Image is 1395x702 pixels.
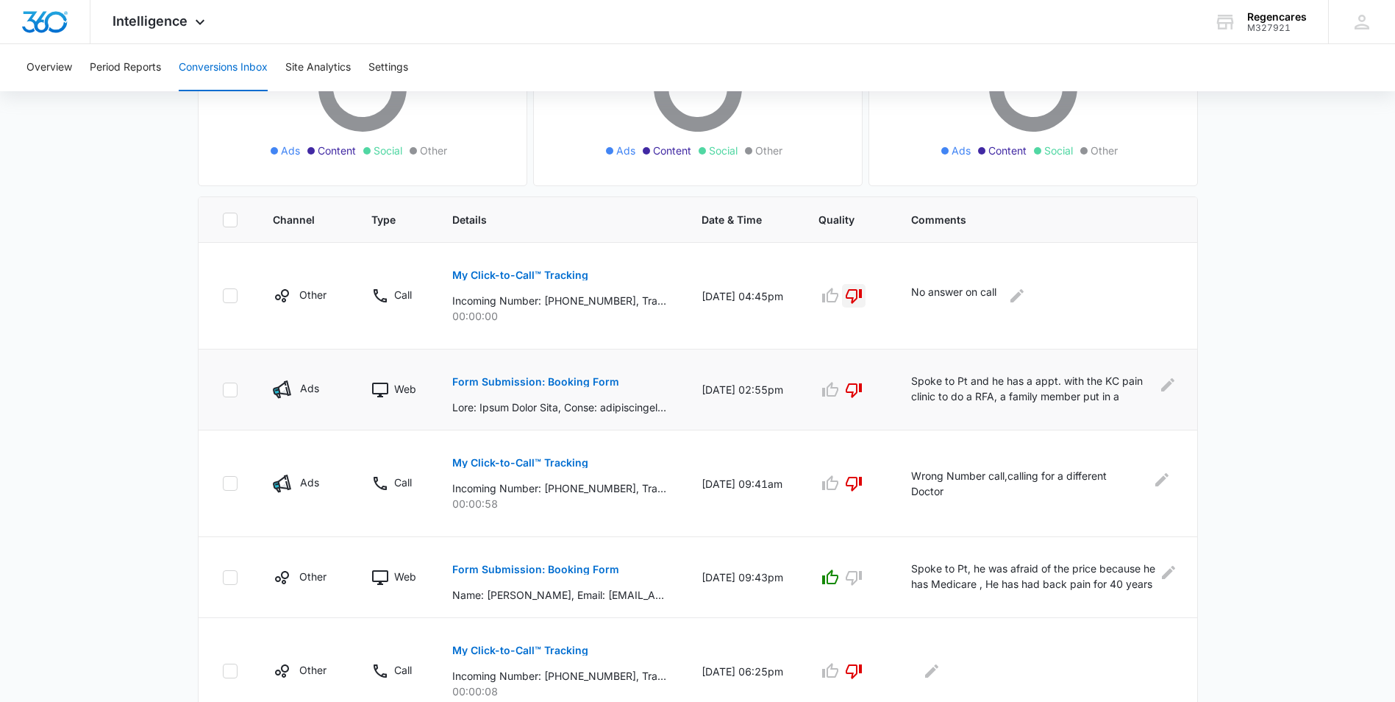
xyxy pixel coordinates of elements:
[452,552,619,587] button: Form Submission: Booking Form
[273,212,315,227] span: Channel
[911,561,1156,594] p: Spoke to Pt, he was afraid of the price because he has Medicare , He has had back pain for 40 yea...
[452,587,666,603] p: Name: [PERSON_NAME], Email: [EMAIL_ADDRESS][DOMAIN_NAME], Phone: [PHONE_NUMBER], What time of day...
[452,364,619,400] button: Form Submission: Booking Form
[911,284,996,308] p: No answer on call
[299,569,327,584] p: Other
[452,458,588,468] p: My Click-to-Call™ Tracking
[452,400,666,415] p: Lore: Ipsum Dolor Sita, Conse: adipiscingeli@seddoeius.tem, Incid: 3859888486, Utla etdo ma ali e...
[452,564,619,575] p: Form Submission: Booking Form
[1162,373,1174,397] button: Edit Comments
[299,287,327,302] p: Other
[368,44,408,91] button: Settings
[452,293,666,308] p: Incoming Number: [PHONE_NUMBER], Tracking Number: [PHONE_NUMBER], Ring To: [PHONE_NUMBER], Caller...
[452,258,588,293] button: My Click-to-Call™ Tracking
[702,212,762,227] span: Date & Time
[684,243,801,350] td: [DATE] 04:45pm
[452,270,588,280] p: My Click-to-Call™ Tracking
[452,668,666,684] p: Incoming Number: [PHONE_NUMBER], Tracking Number: [PHONE_NUMBER], Ring To: [PHONE_NUMBER], Caller...
[452,684,666,699] p: 00:00:08
[26,44,72,91] button: Overview
[299,662,327,678] p: Other
[113,13,188,29] span: Intelligence
[1247,11,1307,23] div: account name
[90,44,161,91] button: Period Reports
[394,381,416,397] p: Web
[911,468,1141,499] p: Wrong Number call,calling for a different Doctor
[452,212,645,227] span: Details
[394,287,412,302] p: Call
[1164,561,1173,584] button: Edit Comments
[452,377,619,387] p: Form Submission: Booking Form
[911,212,1152,227] span: Comments
[952,143,971,158] span: Ads
[684,350,801,430] td: [DATE] 02:55pm
[616,143,635,158] span: Ads
[285,44,351,91] button: Site Analytics
[318,143,356,158] span: Content
[300,475,319,490] p: Ads
[920,659,943,683] button: Edit Comments
[452,645,588,656] p: My Click-to-Call™ Tracking
[709,143,738,158] span: Social
[300,380,319,396] p: Ads
[452,496,666,511] p: 00:00:58
[1091,143,1118,158] span: Other
[394,475,412,490] p: Call
[374,143,402,158] span: Social
[1247,23,1307,33] div: account id
[684,537,801,618] td: [DATE] 09:43pm
[281,143,300,158] span: Ads
[452,445,588,481] button: My Click-to-Call™ Tracking
[452,308,666,324] p: 00:00:00
[1044,143,1073,158] span: Social
[1005,284,1029,308] button: Edit Comments
[371,212,396,227] span: Type
[452,481,666,496] p: Incoming Number: [PHONE_NUMBER], Tracking Number: [PHONE_NUMBER], Ring To: [PHONE_NUMBER], Caller...
[1150,468,1174,492] button: Edit Comments
[653,143,691,158] span: Content
[394,569,416,584] p: Web
[911,373,1153,406] p: Spoke to Pt and he has a appt. with the KC pain clinic to do a RFA, a family member put in a book...
[179,44,268,91] button: Conversions Inbox
[755,143,782,158] span: Other
[988,143,1027,158] span: Content
[420,143,447,158] span: Other
[394,662,412,678] p: Call
[818,212,855,227] span: Quality
[452,633,588,668] button: My Click-to-Call™ Tracking
[684,430,801,537] td: [DATE] 09:41am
